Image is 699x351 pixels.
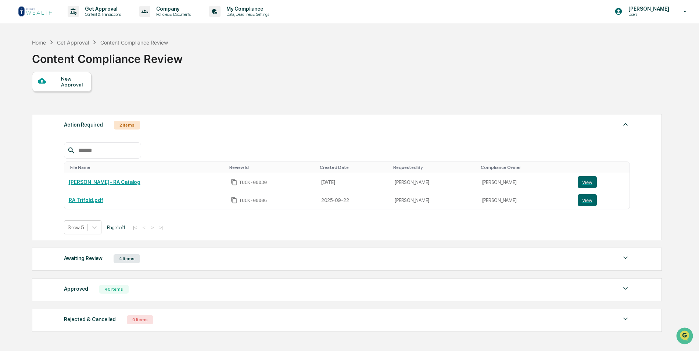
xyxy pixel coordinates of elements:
[7,15,134,27] p: How can we help?
[578,194,597,206] button: View
[221,12,273,17] p: Data, Deadlines & Settings
[4,104,49,117] a: 🔎Data Lookup
[231,179,237,185] span: Copy Id
[64,253,103,263] div: Awaiting Review
[149,224,156,231] button: >
[61,76,86,88] div: New Approval
[69,179,140,185] a: [PERSON_NAME]- RA Catalog
[390,173,477,191] td: [PERSON_NAME]
[239,180,267,185] span: TUCK-00030
[127,315,153,324] div: 0 Items
[61,93,91,100] span: Attestations
[478,191,573,209] td: [PERSON_NAME]
[52,124,89,130] a: Powered byPylon
[317,191,391,209] td: 2025-09-22
[4,90,50,103] a: 🖐️Preclearance
[18,6,53,17] img: logo
[57,39,89,46] div: Get Approval
[79,12,125,17] p: Content & Transactions
[69,197,103,203] a: RA Trifold.pdf
[390,191,477,209] td: [PERSON_NAME]
[100,39,168,46] div: Content Compliance Review
[7,93,13,99] div: 🖐️
[150,6,194,12] p: Company
[73,125,89,130] span: Pylon
[621,315,630,323] img: caret
[578,176,597,188] button: View
[621,284,630,293] img: caret
[239,198,267,203] span: TUCK-00006
[79,6,125,12] p: Get Approval
[114,254,140,263] div: 4 Items
[125,58,134,67] button: Start new chat
[229,165,313,170] div: Toggle SortBy
[623,12,673,17] p: Users
[15,93,47,100] span: Preclearance
[578,176,625,188] a: View
[70,165,224,170] div: Toggle SortBy
[53,93,59,99] div: 🗄️
[50,90,94,103] a: 🗄️Attestations
[578,194,625,206] a: View
[107,224,125,230] span: Page 1 of 1
[317,173,391,191] td: [DATE]
[675,327,695,347] iframe: Open customer support
[25,64,93,70] div: We're available if you need us!
[25,56,121,64] div: Start new chat
[579,165,627,170] div: Toggle SortBy
[231,197,237,203] span: Copy Id
[621,120,630,129] img: caret
[64,120,103,130] div: Action Required
[32,46,183,65] div: Content Compliance Review
[32,39,46,46] div: Home
[64,315,116,324] div: Rejected & Cancelled
[320,165,388,170] div: Toggle SortBy
[150,12,194,17] p: Policies & Documents
[15,107,46,114] span: Data Lookup
[478,173,573,191] td: [PERSON_NAME]
[393,165,474,170] div: Toggle SortBy
[99,285,129,294] div: 40 Items
[221,6,273,12] p: My Compliance
[131,224,139,231] button: |<
[7,107,13,113] div: 🔎
[114,121,140,130] div: 2 Items
[64,284,88,294] div: Approved
[140,224,148,231] button: <
[481,165,570,170] div: Toggle SortBy
[623,6,673,12] p: [PERSON_NAME]
[7,56,21,70] img: 1746055101610-c473b297-6a78-478c-a979-82029cc54cd1
[621,253,630,262] img: caret
[157,224,165,231] button: >|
